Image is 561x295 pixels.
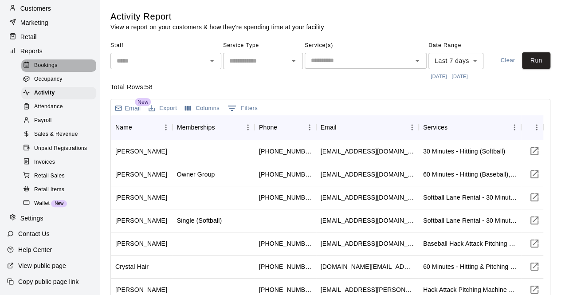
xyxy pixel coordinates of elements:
p: View a report on your customers & how they're spending time at your facility [110,23,324,31]
a: Retail Sales [21,169,100,183]
span: Staff [110,39,221,53]
h5: Activity Report [110,11,324,23]
button: Open [411,55,424,67]
a: Retail Items [21,183,100,197]
span: Retail Items [34,185,64,194]
div: Settings [7,212,93,225]
div: +15714207577 [259,262,312,271]
span: Sales & Revenue [34,130,78,139]
div: Payroll [21,114,96,127]
a: Visit customer page [526,235,543,252]
div: +15712915414 [259,147,312,156]
button: Show filters [225,101,260,115]
div: +12406444164 [259,193,312,202]
div: Joseph Wood [115,285,167,294]
a: Visit customer page [526,165,543,183]
button: Select columns [183,102,222,115]
div: jenmaldonado25@gmail.com [321,170,414,179]
span: Payroll [34,116,51,125]
div: Invoices [21,156,96,169]
span: Unpaid Registrations [34,144,87,153]
button: Menu [530,121,543,134]
span: Retail Sales [34,172,65,181]
div: Sales & Revenue [21,128,96,141]
div: Hack Attack Pitching Machine Lane Rental - Baseball [423,285,517,294]
div: cole247@icloud.com [321,216,414,225]
button: Clear [494,52,522,69]
a: Customers [7,2,93,15]
div: Softball Lane Rental - 30 Minutes [423,216,517,225]
a: Bookings [21,59,100,72]
button: Sort [447,121,460,134]
div: Occupancy [21,73,96,86]
div: rlutman612@gmail.com [321,239,414,248]
div: Retail Items [21,184,96,196]
p: Marketing [20,18,48,27]
div: +17244629460 [259,170,312,179]
div: Link [521,115,543,140]
p: Customers [20,4,51,13]
div: Name [111,115,173,140]
div: Email [316,115,419,140]
div: j.kathrynclark@gmail.com [321,147,414,156]
button: Visit customer page [526,258,543,275]
span: New [51,201,67,206]
span: Service Type [223,39,303,53]
span: Wallet [34,199,50,208]
div: Services [419,115,521,140]
button: Menu [405,121,419,134]
a: Activity [21,87,100,100]
div: Memberships [177,115,215,140]
span: Service(s) [305,39,427,53]
div: Services [423,115,447,140]
div: dfbodoh@gmail.com [321,193,414,202]
div: Last 7 days [428,53,483,69]
div: Bookings [21,59,96,72]
button: Sort [277,121,290,134]
div: crystal.l.hair@gmail.com [321,262,414,271]
div: Phone [259,115,277,140]
div: Email [321,115,337,140]
a: Sales & Revenue [21,128,100,142]
div: Baseball Hack Attack Pitching Machine Group Rental,HitTrax Lane Rental - Baseball or Softball [423,239,517,248]
button: Open [287,55,300,67]
div: Marketing [7,16,93,29]
div: Crystal Hair [115,262,149,271]
div: Ryan Lutman [115,239,167,248]
a: Payroll [21,114,100,128]
button: Visit customer page [526,189,543,206]
button: Sort [215,121,227,134]
a: Occupancy [21,72,100,86]
p: Email [125,104,141,113]
a: Reports [7,44,93,58]
p: Contact Us [18,229,50,238]
div: Unpaid Registrations [21,142,96,155]
div: wood.jennifer@gmail.com [321,285,414,294]
span: Bookings [34,61,58,70]
div: Attendance [21,101,96,113]
button: Visit customer page [526,212,543,229]
svg: Visit customer page [529,169,540,180]
div: WalletNew [21,197,96,210]
div: 30 Minutes - Hitting (Softball) [423,147,505,156]
div: Retail [7,30,93,43]
button: Menu [241,121,255,134]
div: Softball Lane Rental - 30 Minutes [423,193,517,202]
p: Reports [20,47,43,55]
a: Invoices [21,155,100,169]
svg: Visit customer page [529,192,540,203]
span: Attendance [34,102,63,111]
div: Dominic Bodoh [115,193,167,202]
div: Kathryn Clark [115,147,167,156]
div: 60 Minutes - Hitting (Baseball),60 Minutes - Hitting (Softball) [423,170,517,179]
button: Sort [132,121,145,134]
div: Phone [255,115,316,140]
div: +15404544401 [259,239,312,248]
div: Owner Group [177,170,215,179]
span: Activity [34,89,55,98]
p: Copy public page link [18,277,78,286]
a: Attendance [21,100,100,114]
div: Memberships [173,115,255,140]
